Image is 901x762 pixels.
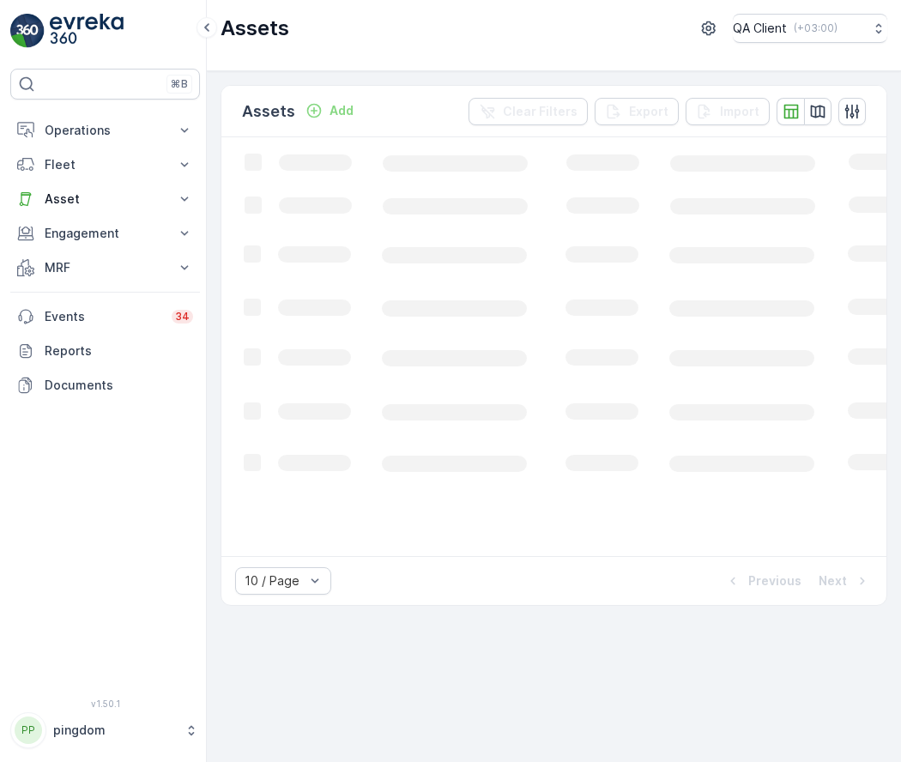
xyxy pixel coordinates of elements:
[10,712,200,748] button: PPpingdom
[45,308,161,325] p: Events
[50,14,124,48] img: logo_light-DOdMpM7g.png
[819,572,847,590] p: Next
[242,100,295,124] p: Assets
[794,21,838,35] p: ( +03:00 )
[175,310,190,324] p: 34
[723,571,803,591] button: Previous
[10,182,200,216] button: Asset
[10,698,200,709] span: v 1.50.1
[45,190,166,208] p: Asset
[10,14,45,48] img: logo
[733,14,887,43] button: QA Client(+03:00)
[503,103,577,120] p: Clear Filters
[733,20,787,37] p: QA Client
[817,571,873,591] button: Next
[10,251,200,285] button: MRF
[469,98,588,125] button: Clear Filters
[45,259,166,276] p: MRF
[299,100,360,121] button: Add
[45,342,193,360] p: Reports
[45,225,166,242] p: Engagement
[686,98,770,125] button: Import
[629,103,668,120] p: Export
[45,377,193,394] p: Documents
[221,15,289,42] p: Assets
[15,717,42,744] div: PP
[595,98,679,125] button: Export
[10,368,200,402] a: Documents
[10,334,200,368] a: Reports
[10,148,200,182] button: Fleet
[330,102,354,119] p: Add
[171,77,188,91] p: ⌘B
[45,122,166,139] p: Operations
[10,113,200,148] button: Operations
[45,156,166,173] p: Fleet
[10,216,200,251] button: Engagement
[10,299,200,334] a: Events34
[720,103,759,120] p: Import
[53,722,176,739] p: pingdom
[748,572,801,590] p: Previous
